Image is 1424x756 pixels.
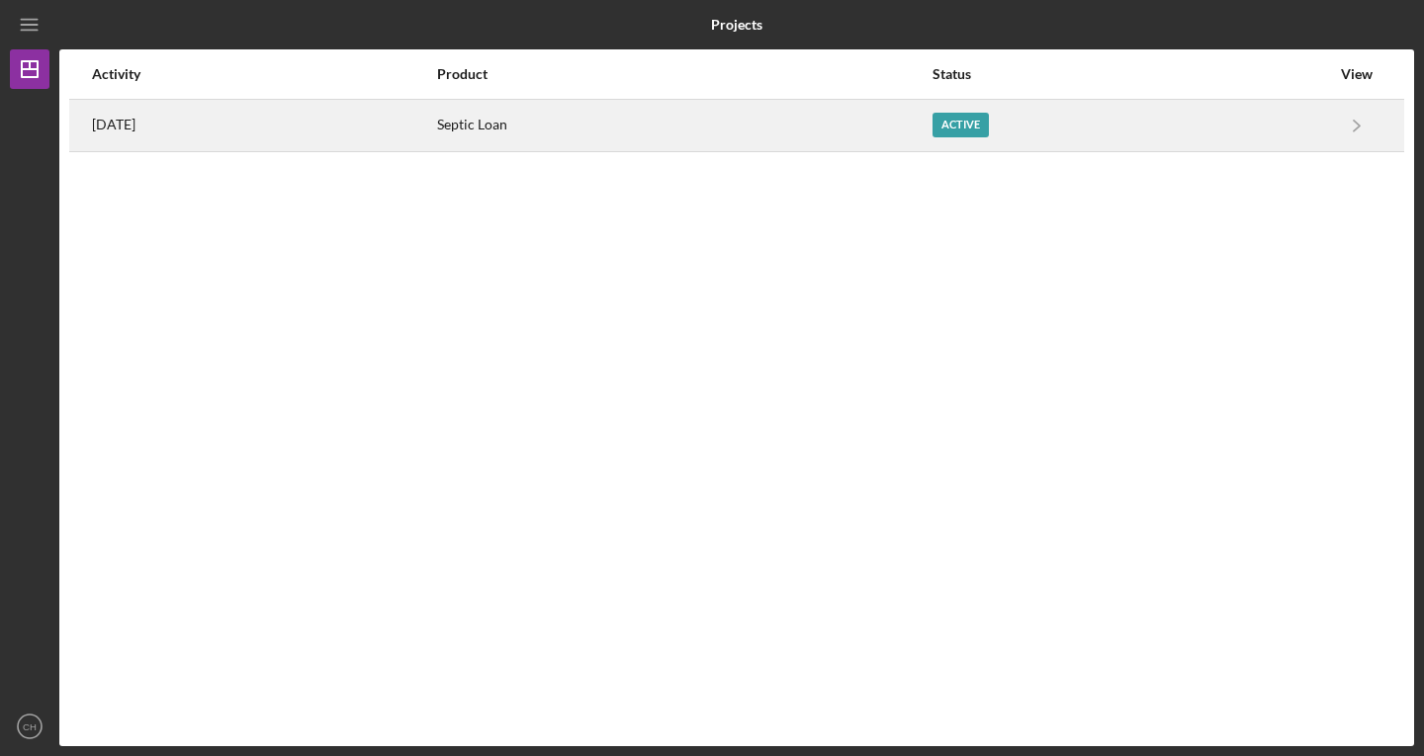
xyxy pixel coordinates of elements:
button: CH [10,707,49,746]
div: View [1332,66,1381,82]
b: Projects [711,17,762,33]
div: Active [933,113,989,137]
text: CH [23,721,37,732]
div: Activity [92,66,435,82]
time: 2025-01-07 18:35 [92,117,135,132]
div: Product [437,66,930,82]
div: Septic Loan [437,101,930,150]
div: Status [933,66,1330,82]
